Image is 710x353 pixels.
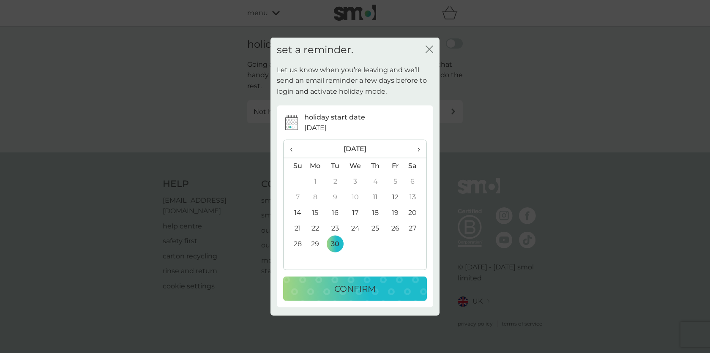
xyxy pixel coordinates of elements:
th: [DATE] [305,140,405,158]
span: ‹ [290,140,299,157]
td: 15 [305,205,325,220]
td: 14 [284,205,305,220]
td: 2 [325,174,345,189]
td: 19 [385,205,405,220]
td: 3 [345,174,366,189]
button: CONFIRM [283,276,427,301]
button: close [426,46,433,54]
td: 27 [405,220,426,236]
td: 9 [325,189,345,205]
span: [DATE] [304,122,327,133]
p: CONFIRM [334,282,376,295]
td: 25 [366,220,385,236]
th: Tu [325,158,345,174]
td: 26 [385,220,405,236]
td: 18 [366,205,385,220]
td: 13 [405,189,426,205]
td: 11 [366,189,385,205]
th: Fr [385,158,405,174]
p: holiday start date [304,111,365,122]
td: 4 [366,174,385,189]
td: 30 [325,236,345,252]
td: 22 [305,220,325,236]
th: Su [284,158,305,174]
td: 28 [284,236,305,252]
td: 24 [345,220,366,236]
td: 6 [405,174,426,189]
th: Mo [305,158,325,174]
span: › [412,140,420,157]
th: Th [366,158,385,174]
th: We [345,158,366,174]
td: 8 [305,189,325,205]
td: 17 [345,205,366,220]
td: 29 [305,236,325,252]
td: 12 [385,189,405,205]
td: 21 [284,220,305,236]
td: 1 [305,174,325,189]
h2: set a reminder. [277,44,353,56]
td: 5 [385,174,405,189]
p: Let us know when you’re leaving and we’ll send an email reminder a few days before to login and a... [277,64,433,97]
td: 16 [325,205,345,220]
td: 23 [325,220,345,236]
td: 20 [405,205,426,220]
td: 7 [284,189,305,205]
th: Sa [405,158,426,174]
td: 10 [345,189,366,205]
